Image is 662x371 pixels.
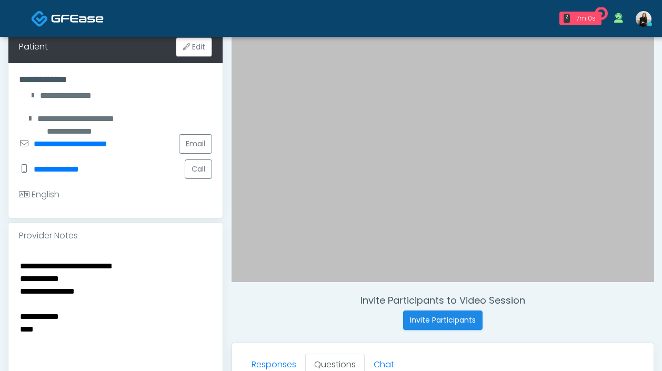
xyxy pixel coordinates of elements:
[176,37,212,57] button: Edit
[31,10,48,27] img: Docovia
[179,134,212,154] a: Email
[8,223,223,248] div: Provider Notes
[403,310,483,330] button: Invite Participants
[564,14,570,23] div: 2
[553,7,608,29] a: 2 7m 0s
[574,14,597,23] div: 7m 0s
[31,1,104,35] a: Docovia
[232,295,654,306] h4: Invite Participants to Video Session
[19,188,59,201] div: English
[51,13,104,24] img: Docovia
[8,4,40,36] button: Open LiveChat chat widget
[19,41,48,53] div: Patient
[185,159,212,179] button: Call
[636,11,651,27] img: Sydney Lundberg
